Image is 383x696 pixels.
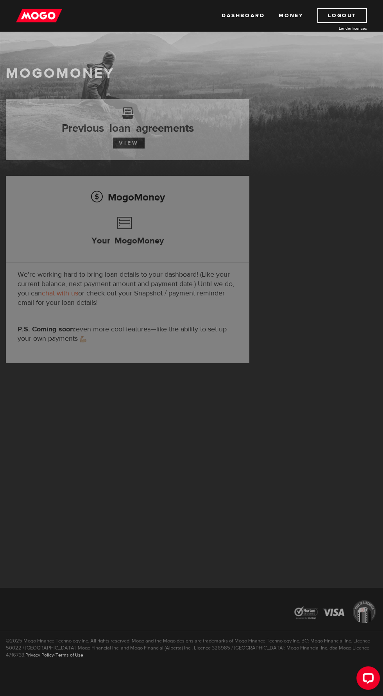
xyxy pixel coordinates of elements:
[16,8,62,23] img: mogo_logo-11ee424be714fa7cbb0f0f49df9e16ec.png
[308,25,367,31] a: Lender licences
[18,270,238,308] p: We're working hard to bring loan details to your dashboard! (Like your current balance, next paym...
[42,289,78,298] a: chat with us
[18,113,238,132] h3: Previous loan agreements
[18,189,238,205] h2: MogoMoney
[25,652,54,658] a: Privacy Policy
[113,138,145,149] a: View
[80,336,86,342] img: strong arm emoji
[6,65,377,82] h1: MogoMoney
[55,652,83,658] a: Terms of Use
[18,325,76,334] strong: P.S. Coming soon:
[287,594,383,631] img: legal-icons-92a2ffecb4d32d839781d1b4e4802d7b.png
[317,8,367,23] a: Logout
[350,663,383,696] iframe: LiveChat chat widget
[222,8,265,23] a: Dashboard
[18,325,238,344] p: even more cool features—like the ability to set up your own payments
[91,213,164,258] h3: Your MogoMoney
[279,8,303,23] a: Money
